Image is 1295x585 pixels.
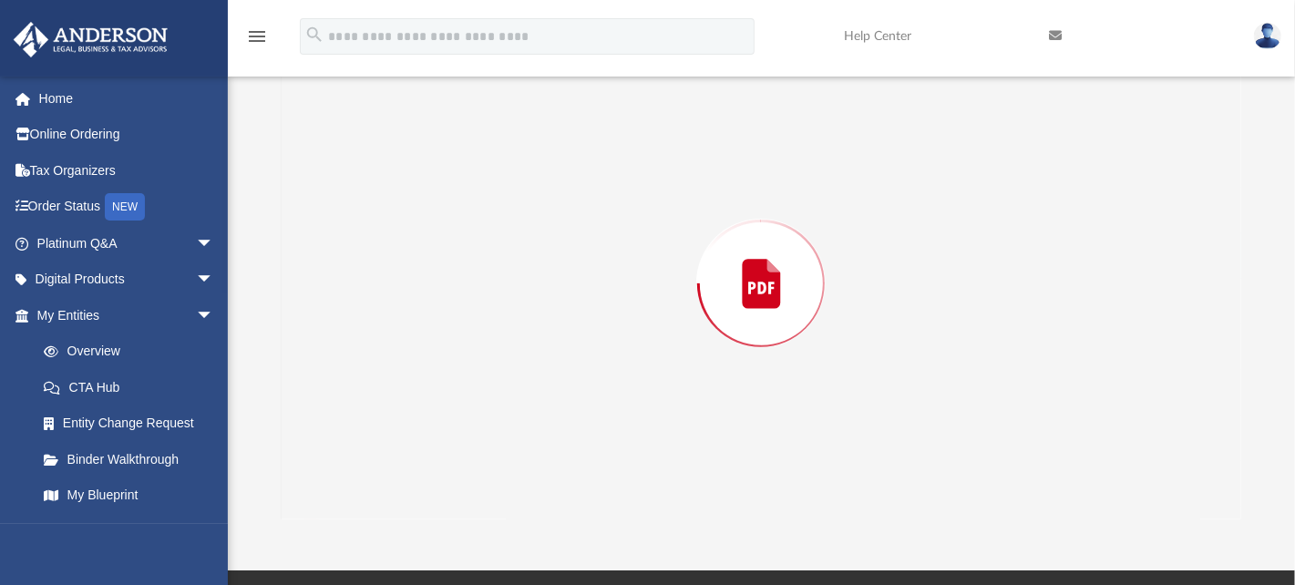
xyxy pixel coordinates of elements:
i: search [304,25,324,45]
a: Entity Change Request [26,405,242,442]
a: Binder Walkthrough [26,441,242,477]
span: arrow_drop_down [196,262,232,299]
a: Digital Productsarrow_drop_down [13,262,242,298]
a: CTA Hub [26,369,242,405]
a: Tax Due Dates [26,513,242,549]
a: Home [13,80,242,117]
span: arrow_drop_down [196,297,232,334]
img: Anderson Advisors Platinum Portal [8,22,173,57]
a: Platinum Q&Aarrow_drop_down [13,225,242,262]
span: arrow_drop_down [196,225,232,262]
a: Order StatusNEW [13,189,242,226]
div: Preview [282,1,1242,519]
i: menu [246,26,268,47]
a: menu [246,35,268,47]
a: My Entitiesarrow_drop_down [13,297,242,334]
a: Online Ordering [13,117,242,153]
a: Overview [26,334,242,370]
img: User Pic [1254,23,1281,49]
a: Tax Organizers [13,152,242,189]
a: My Blueprint [26,477,232,514]
div: NEW [105,193,145,221]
